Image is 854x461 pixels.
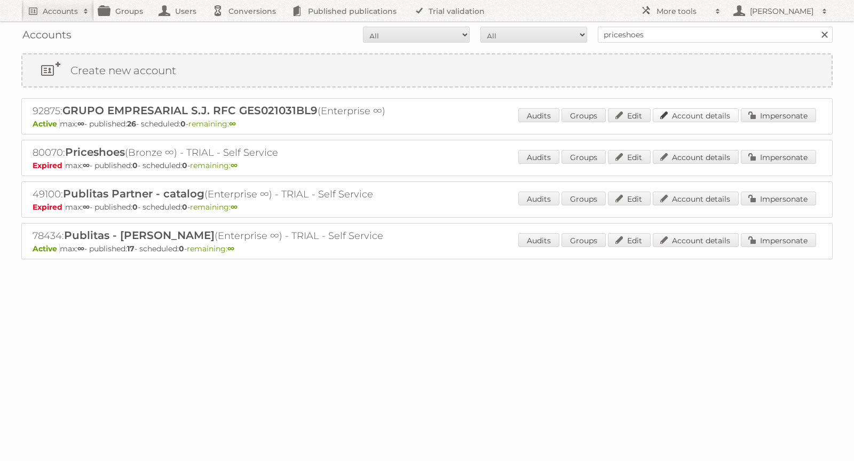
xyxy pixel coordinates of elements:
[33,161,65,170] span: Expired
[188,119,236,129] span: remaining:
[562,150,606,164] a: Groups
[518,233,559,247] a: Audits
[653,108,739,122] a: Account details
[33,104,406,118] h2: 92875: (Enterprise ∞)
[22,54,832,86] a: Create new account
[33,119,821,129] p: max: - published: - scheduled: -
[33,119,60,129] span: Active
[33,161,821,170] p: max: - published: - scheduled: -
[62,104,318,117] span: GRUPO EMPRESARIAL S.J. RFC GES021031BL9
[180,119,186,129] strong: 0
[608,150,651,164] a: Edit
[187,244,234,253] span: remaining:
[182,161,187,170] strong: 0
[653,192,739,205] a: Account details
[33,244,821,253] p: max: - published: - scheduled: -
[43,6,78,17] h2: Accounts
[63,187,204,200] span: Publitas Partner - catalog
[518,150,559,164] a: Audits
[741,108,816,122] a: Impersonate
[747,6,817,17] h2: [PERSON_NAME]
[83,161,90,170] strong: ∞
[231,202,238,212] strong: ∞
[229,119,236,129] strong: ∞
[65,146,125,158] span: Priceshoes
[127,244,135,253] strong: 17
[64,229,215,242] span: Publitas - [PERSON_NAME]
[518,192,559,205] a: Audits
[741,192,816,205] a: Impersonate
[33,202,65,212] span: Expired
[741,150,816,164] a: Impersonate
[33,229,406,243] h2: 78434: (Enterprise ∞) - TRIAL - Self Service
[127,119,136,129] strong: 26
[190,161,238,170] span: remaining:
[83,202,90,212] strong: ∞
[653,150,739,164] a: Account details
[77,119,84,129] strong: ∞
[227,244,234,253] strong: ∞
[190,202,238,212] span: remaining:
[608,192,651,205] a: Edit
[132,202,138,212] strong: 0
[562,233,606,247] a: Groups
[33,244,60,253] span: Active
[33,202,821,212] p: max: - published: - scheduled: -
[653,233,739,247] a: Account details
[33,146,406,160] h2: 80070: (Bronze ∞) - TRIAL - Self Service
[608,108,651,122] a: Edit
[562,108,606,122] a: Groups
[182,202,187,212] strong: 0
[562,192,606,205] a: Groups
[77,244,84,253] strong: ∞
[179,244,184,253] strong: 0
[231,161,238,170] strong: ∞
[608,233,651,247] a: Edit
[657,6,710,17] h2: More tools
[518,108,559,122] a: Audits
[33,187,406,201] h2: 49100: (Enterprise ∞) - TRIAL - Self Service
[132,161,138,170] strong: 0
[741,233,816,247] a: Impersonate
